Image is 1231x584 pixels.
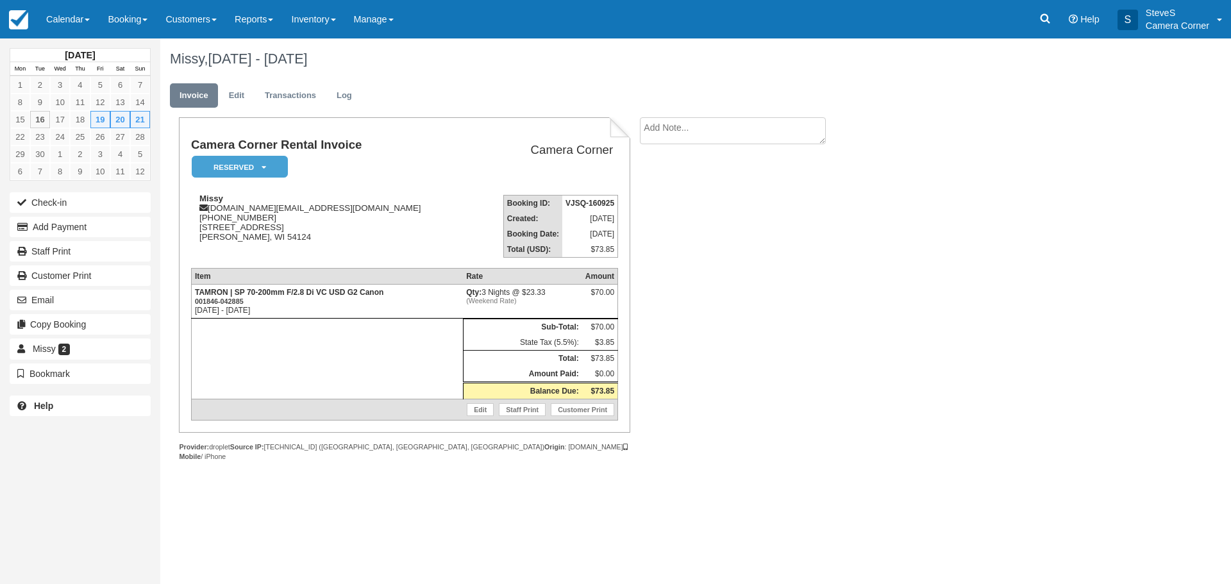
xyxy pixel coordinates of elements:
a: 5 [90,76,110,94]
th: Sun [130,62,150,76]
button: Bookmark [10,363,151,384]
button: Email [10,290,151,310]
div: S [1118,10,1138,30]
th: Total: [463,351,582,367]
a: 8 [10,94,30,111]
div: droplet [TECHNICAL_ID] ([GEOGRAPHIC_DATA], [GEOGRAPHIC_DATA], [GEOGRAPHIC_DATA]) : [DOMAIN_NAME] ... [179,442,630,462]
a: Edit [467,403,494,416]
a: Staff Print [10,241,151,262]
div: $70.00 [585,288,614,307]
td: [DATE] [562,226,618,242]
span: 2 [58,344,71,355]
th: Amount [582,269,618,285]
a: 3 [90,146,110,163]
a: Invoice [170,83,218,108]
th: Tue [30,62,50,76]
a: 30 [30,146,50,163]
b: Help [34,401,53,411]
a: Transactions [255,83,326,108]
strong: $73.85 [590,387,614,396]
a: 23 [30,128,50,146]
a: 4 [70,76,90,94]
h1: Camera Corner Rental Invoice [191,138,476,152]
th: Booking Date: [503,226,562,242]
td: $73.85 [562,242,618,258]
a: 20 [110,111,130,128]
a: Log [327,83,362,108]
a: 17 [50,111,70,128]
a: 11 [70,94,90,111]
td: $73.85 [582,351,618,367]
th: Balance Due: [463,383,582,399]
a: 24 [50,128,70,146]
td: [DATE] [562,211,618,226]
a: 14 [130,94,150,111]
a: 3 [50,76,70,94]
th: Created: [503,211,562,226]
a: 4 [110,146,130,163]
th: Total (USD): [503,242,562,258]
strong: Missy [199,194,223,203]
strong: Source IP: [230,443,264,451]
a: 5 [130,146,150,163]
a: 2 [70,146,90,163]
td: $3.85 [582,335,618,351]
a: 27 [110,128,130,146]
a: 28 [130,128,150,146]
a: 2 [30,76,50,94]
a: Customer Print [10,265,151,286]
p: Camera Corner [1146,19,1209,32]
small: 001846-042885 [195,297,244,305]
th: Wed [50,62,70,76]
a: 7 [30,163,50,180]
span: Help [1080,14,1100,24]
a: 12 [90,94,110,111]
strong: VJSQ-160925 [565,199,614,208]
a: 21 [130,111,150,128]
th: Amount Paid: [463,366,582,383]
a: 26 [90,128,110,146]
a: 19 [90,111,110,128]
button: Copy Booking [10,314,151,335]
a: 12 [130,163,150,180]
em: Reserved [192,156,288,178]
a: Edit [219,83,254,108]
strong: TAMRON | SP 70-200mm F/2.8 Di VC USD G2 Canon [195,288,383,306]
a: 6 [10,163,30,180]
a: 18 [70,111,90,128]
h2: Camera Corner [481,144,613,157]
strong: Origin [544,443,564,451]
td: $70.00 [582,319,618,335]
th: Sat [110,62,130,76]
a: 15 [10,111,30,128]
th: Sub-Total: [463,319,582,335]
span: [DATE] - [DATE] [208,51,308,67]
th: Booking ID: [503,196,562,212]
button: Add Payment [10,217,151,237]
td: [DATE] - [DATE] [191,285,463,319]
a: 1 [50,146,70,163]
strong: Mobile [179,443,627,460]
a: 10 [90,163,110,180]
i: Help [1069,15,1078,24]
a: 6 [110,76,130,94]
span: Missy [33,344,56,354]
a: Help [10,396,151,416]
h1: Missy, [170,51,1074,67]
th: Fri [90,62,110,76]
th: Rate [463,269,582,285]
p: SteveS [1146,6,1209,19]
td: 3 Nights @ $23.33 [463,285,582,319]
td: State Tax (5.5%): [463,335,582,351]
a: 8 [50,163,70,180]
a: 11 [110,163,130,180]
a: 9 [70,163,90,180]
img: checkfront-main-nav-mini-logo.png [9,10,28,29]
th: Thu [70,62,90,76]
a: 13 [110,94,130,111]
a: 9 [30,94,50,111]
button: Check-in [10,192,151,213]
a: Reserved [191,155,283,179]
strong: Provider: [179,443,209,451]
em: (Weekend Rate) [466,297,579,305]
